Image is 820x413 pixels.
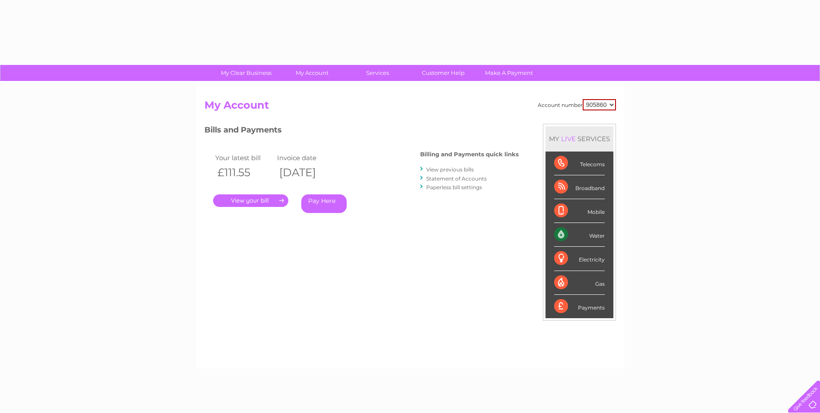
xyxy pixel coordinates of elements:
td: Your latest bill [213,152,275,164]
h3: Bills and Payments [204,124,519,139]
div: Gas [554,271,605,295]
div: Account number [538,99,616,110]
div: LIVE [559,135,578,143]
h4: Billing and Payments quick links [420,151,519,158]
a: Pay Here [301,194,347,213]
div: MY SERVICES [546,126,613,151]
a: Services [342,65,413,81]
td: Invoice date [275,152,337,164]
div: Water [554,223,605,247]
th: £111.55 [213,164,275,181]
a: Statement of Accounts [426,175,487,182]
a: View previous bills [426,166,474,173]
a: Customer Help [408,65,479,81]
div: Mobile [554,199,605,223]
a: Make A Payment [473,65,545,81]
div: Payments [554,295,605,318]
th: [DATE] [275,164,337,181]
h2: My Account [204,99,616,116]
a: . [213,194,288,207]
div: Electricity [554,247,605,271]
a: My Clear Business [211,65,282,81]
div: Broadband [554,175,605,199]
div: Telecoms [554,152,605,175]
a: My Account [276,65,348,81]
a: Paperless bill settings [426,184,482,190]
